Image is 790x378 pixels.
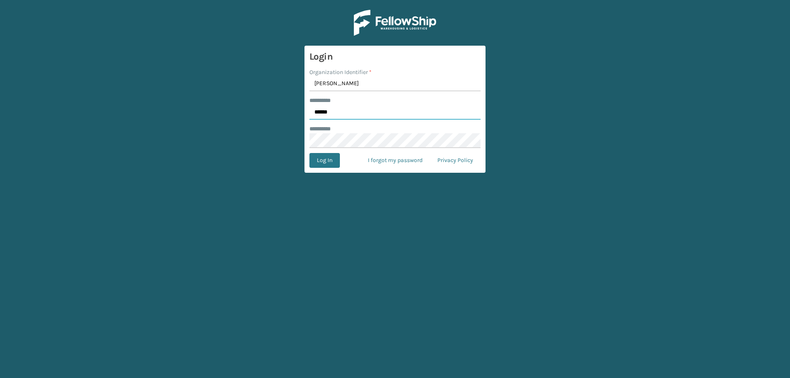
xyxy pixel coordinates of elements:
img: Logo [354,10,436,36]
h3: Login [309,51,481,63]
a: I forgot my password [360,153,430,168]
a: Privacy Policy [430,153,481,168]
label: Organization Identifier [309,68,372,77]
button: Log In [309,153,340,168]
